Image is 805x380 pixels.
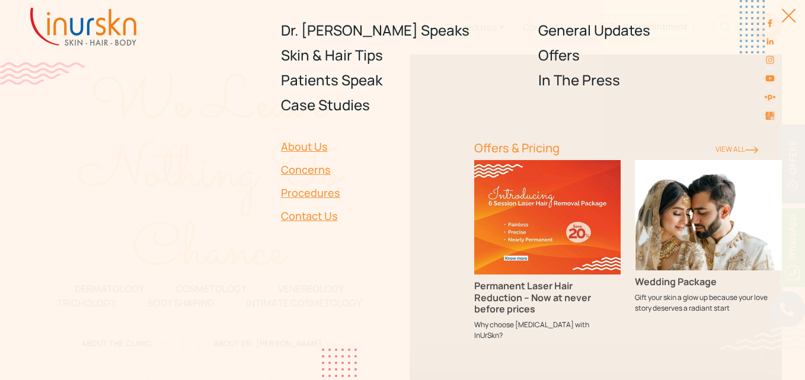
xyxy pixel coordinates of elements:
[281,158,460,181] a: Concerns
[635,292,782,314] p: Gift your skin a glow up because your love story deserves a radiant start
[281,92,525,117] a: Case Studies
[635,276,782,288] h3: Wedding Package
[281,18,525,43] a: Dr. [PERSON_NAME] Speaks
[745,146,758,154] img: orange-rightarrow
[715,144,758,154] a: View ALl
[281,43,525,68] a: Skin & Hair Tips
[765,112,775,120] img: Skin-and-Hair-Clinic
[635,160,782,270] img: Wedding Package
[474,160,621,274] img: Permanent Laser Hair Reduction – Now at never before prices
[30,8,136,46] img: inurskn-logo
[538,43,782,68] a: Offers
[538,18,782,43] a: General Updates
[765,55,775,65] img: instagram
[281,68,525,92] a: Patients Speak
[474,280,621,315] h3: Permanent Laser Hair Reduction – Now at never before prices
[281,135,460,158] a: About Us
[765,37,775,46] img: linkedin
[764,91,775,103] img: sejal-saheta-dermatologist
[474,320,621,341] p: Why choose [MEDICAL_DATA] with InUrSkn?
[474,141,701,155] h6: Offers & Pricing
[765,74,775,83] img: youtube
[281,181,460,205] a: Procedures
[538,68,782,92] a: In The Press
[765,18,775,28] img: facebook
[281,205,460,228] a: Contact Us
